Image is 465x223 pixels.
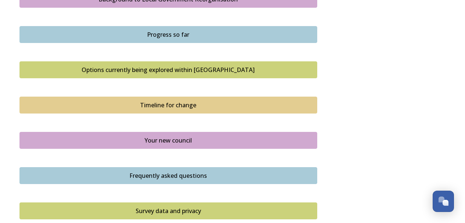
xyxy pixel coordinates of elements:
[24,206,313,215] div: Survey data and privacy
[24,30,313,39] div: Progress so far
[24,101,313,109] div: Timeline for change
[433,191,454,212] button: Open Chat
[24,136,313,145] div: Your new council
[24,65,313,74] div: Options currently being explored within [GEOGRAPHIC_DATA]
[19,167,317,184] button: Frequently asked questions
[19,202,317,219] button: Survey data and privacy
[24,171,313,180] div: Frequently asked questions
[19,132,317,149] button: Your new council
[19,61,317,78] button: Options currently being explored within West Sussex
[19,97,317,114] button: Timeline for change
[19,26,317,43] button: Progress so far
